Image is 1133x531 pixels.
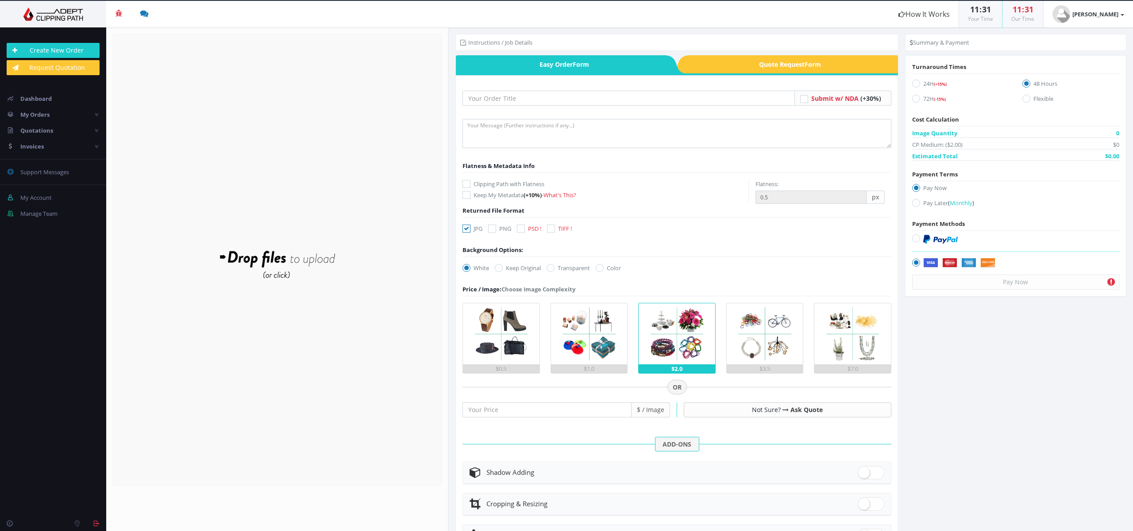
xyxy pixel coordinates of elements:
label: 72H [912,94,1009,106]
span: Quotations [20,126,53,134]
span: Returned File Format [462,206,524,214]
label: White [462,264,489,272]
span: Invoices [20,142,44,150]
span: Payment Terms [912,170,958,178]
label: Keep Original [495,264,541,272]
label: Color [596,264,621,272]
span: $ / Image [632,402,670,417]
label: Transparent [547,264,590,272]
span: My Account [20,194,52,202]
a: (+15%) [934,80,947,88]
div: $0.5 [463,364,539,373]
small: Your Time [968,15,993,23]
span: (+15%) [934,81,947,87]
li: Summary & Payment [910,38,969,47]
div: $7.0 [814,364,890,373]
a: Request Quotation [7,60,100,75]
span: Image Quantity [912,129,957,138]
span: 31 [1025,4,1033,15]
span: Cropping & Resizing [486,499,547,508]
img: 3.png [647,303,708,364]
span: Shadow Adding [486,468,534,477]
span: $0.00 [1105,152,1119,160]
label: Flatness: [755,180,778,188]
img: Adept Graphics [7,8,100,21]
span: 31 [982,4,991,15]
input: Your Order Title [462,91,794,106]
span: px [867,191,885,204]
a: How It Works [890,1,959,27]
span: 0 [1116,129,1119,138]
div: $2.0 [639,364,715,373]
img: 5.png [822,303,883,364]
input: Your Price [462,402,631,417]
span: : [979,4,982,15]
span: Not Sure? [752,405,781,414]
img: 4.png [734,303,795,364]
span: (-15%) [934,96,946,102]
span: 11 [970,4,979,15]
label: JPG [462,224,482,233]
span: $0 [1113,140,1119,149]
label: 48 Hours [1022,79,1119,91]
span: Quote Request [688,55,898,73]
small: Our Time [1011,15,1034,23]
span: Payment Methods [912,220,965,228]
i: Form [573,60,589,69]
label: Keep My Metadata - [462,191,748,199]
strong: [PERSON_NAME] [1072,10,1118,18]
span: Turnaround Times [912,63,966,71]
img: 2.png [559,303,620,364]
span: Support Messages [20,168,69,176]
span: Submit w/ NDA [811,94,859,103]
label: Flexible [1022,94,1119,106]
div: Choose Image Complexity [462,285,575,294]
span: CP Medium: ($2.00) [912,140,963,149]
div: $3.5 [727,364,803,373]
span: Price / Image: [462,285,501,293]
div: $1.0 [551,364,627,373]
span: OR [667,380,687,395]
span: Estimated Total [912,152,958,160]
span: : [1021,4,1025,15]
a: Ask Quote [790,405,823,414]
img: Securely by Stripe [923,258,995,268]
img: 1.png [471,303,532,364]
div: Background Options: [462,245,523,254]
span: Flatness & Metadata Info [462,162,535,170]
a: Submit w/ NDA (+30%) [811,94,881,103]
span: (+10%) [524,191,542,199]
span: Monthly [950,199,972,207]
span: Cost Calculation [912,115,959,123]
a: What's This? [543,191,576,199]
img: user_default.jpg [1052,5,1070,23]
span: ADD-ONS [655,437,699,452]
a: [PERSON_NAME] [1044,1,1133,27]
label: PNG [488,224,511,233]
label: Pay Later [912,199,1119,210]
a: Create New Order [7,43,100,58]
a: Quote RequestForm [688,55,898,73]
a: (-15%) [934,95,946,103]
a: Easy OrderForm [456,55,666,73]
span: PSD ! [528,225,541,233]
span: Dashboard [20,95,52,103]
label: Pay Now [912,183,1119,195]
span: (+30%) [860,94,881,103]
span: Manage Team [20,210,58,218]
label: 24H [912,79,1009,91]
li: Instructions / Job Details [460,38,532,47]
span: My Orders [20,111,50,118]
a: (Monthly) [948,199,974,207]
i: Form [805,60,821,69]
img: PayPal [923,235,958,244]
span: 11 [1013,4,1021,15]
span: Easy Order [456,55,666,73]
span: TIFF ! [558,225,572,233]
label: Clipping Path with Flatness [462,180,748,188]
